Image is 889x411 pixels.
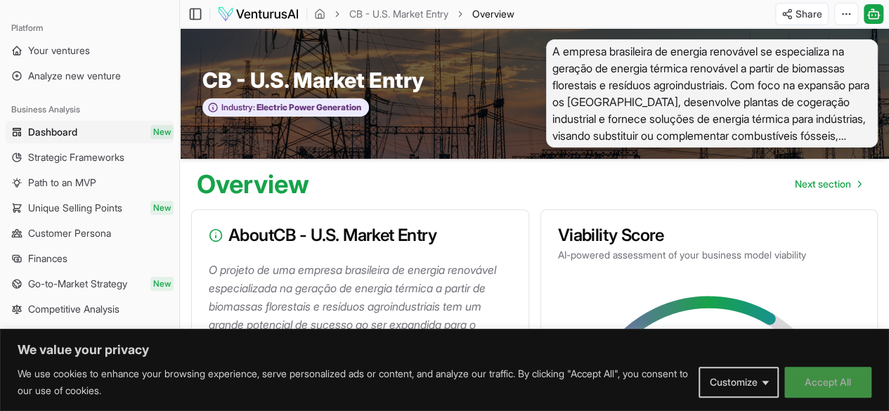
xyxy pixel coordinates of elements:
span: New [150,125,174,139]
span: Dashboard [28,125,77,139]
span: Analyze new venture [28,69,121,83]
a: Go to next page [784,170,872,198]
a: Finances [6,247,174,270]
h3: About CB - U.S. Market Entry [209,227,512,244]
span: Industry: [221,102,255,113]
button: Customize [699,367,779,398]
h1: Overview [197,170,309,198]
span: Go-to-Market Strategy [28,277,127,291]
a: Competitive Analysis [6,298,174,320]
span: A empresa brasileira de energia renovável se especializa na geração de energia térmica renovável ... [546,39,878,148]
span: Unique Selling Points [28,201,122,215]
div: Business Analysis [6,98,174,121]
span: Path to an MVP [28,176,96,190]
h3: Viability Score [558,227,861,244]
a: Customer Persona [6,222,174,244]
nav: pagination [784,170,872,198]
a: Analyze new venture [6,65,174,87]
button: Industry:Electric Power Generation [202,98,369,117]
span: New [150,277,174,291]
p: AI-powered assessment of your business model viability [558,248,861,262]
img: logo [217,6,299,22]
p: We value your privacy [18,341,871,358]
span: Electric Power Generation [255,102,361,113]
span: Customer Persona [28,226,111,240]
span: Share [796,7,822,21]
a: Unique Selling PointsNew [6,197,174,219]
button: Accept All [784,367,871,398]
button: Share [775,3,829,25]
span: Overview [472,7,514,21]
a: Go-to-Market StrategyNew [6,273,174,295]
nav: breadcrumb [314,7,514,21]
span: Your ventures [28,44,90,58]
p: We use cookies to enhance your browsing experience, serve personalized ads or content, and analyz... [18,365,688,399]
span: New [150,201,174,215]
a: Path to an MVP [6,171,174,194]
span: CB - U.S. Market Entry [202,67,424,93]
span: Strategic Frameworks [28,150,124,164]
a: Your ventures [6,39,174,62]
span: Finances [28,252,67,266]
a: Strategic Frameworks [6,146,174,169]
span: Competitive Analysis [28,302,119,316]
div: Platform [6,17,174,39]
a: CB - U.S. Market Entry [349,7,448,21]
span: Next section [795,177,851,191]
a: DashboardNew [6,121,174,143]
